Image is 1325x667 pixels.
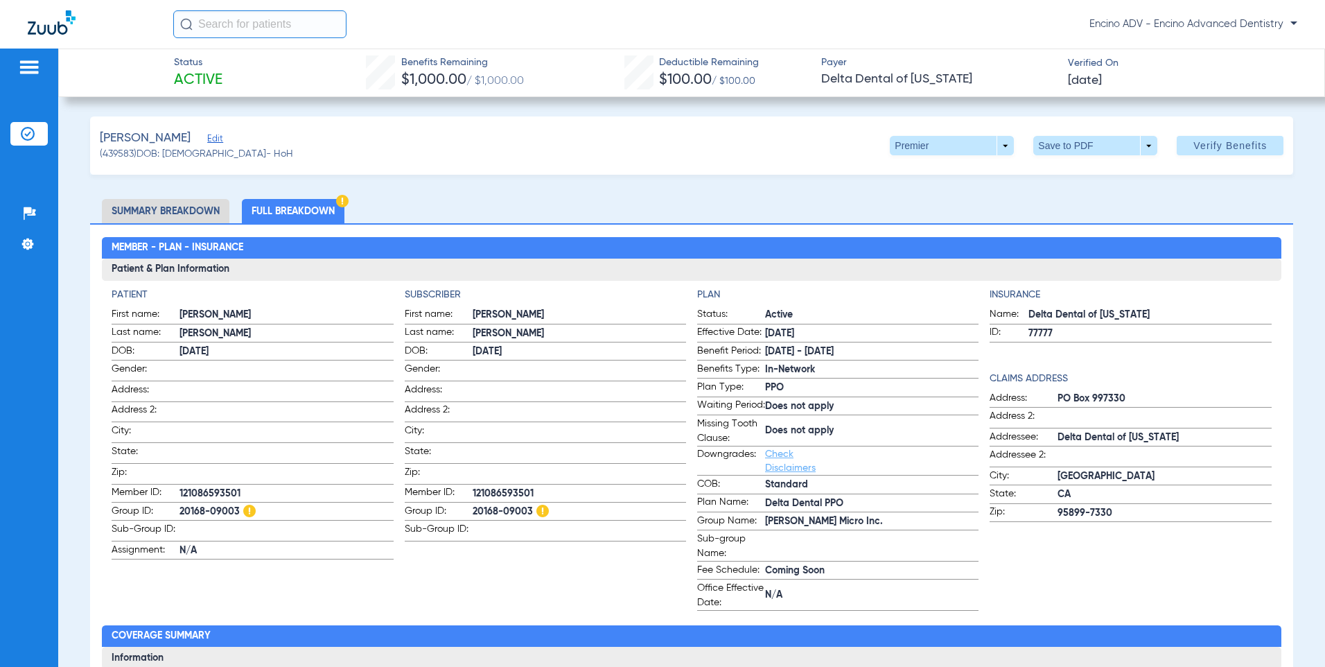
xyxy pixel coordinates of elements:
span: Name: [990,307,1028,324]
span: 77777 [1028,327,1271,341]
span: Last name: [112,325,179,342]
span: Member ID: [112,485,179,502]
h2: Member - Plan - Insurance [102,237,1281,259]
span: Addressee: [990,430,1058,447]
span: / $1,000.00 [466,76,524,87]
span: $100.00 [659,73,712,87]
span: Missing Tooth Clause: [697,417,765,446]
li: Full Breakdown [242,199,344,223]
img: Search Icon [180,18,193,31]
span: [PERSON_NAME] [473,327,686,341]
span: Effective Date: [697,325,765,342]
iframe: Chat Widget [1256,600,1325,667]
span: DOB: [405,344,473,361]
span: 20168-09003 [473,505,686,519]
span: Zip: [990,505,1058,521]
span: [GEOGRAPHIC_DATA] [1058,469,1271,484]
span: [PERSON_NAME] [179,327,393,341]
span: Plan Type: [697,380,765,397]
span: 121086593501 [473,487,686,501]
img: Hazard [243,505,256,517]
h4: Patient [112,288,393,302]
span: State: [405,444,473,463]
span: Downgrades: [697,447,765,475]
button: Verify Benefits [1177,136,1283,155]
span: Delta Dental PPO [765,496,979,511]
span: State: [112,444,179,463]
span: Benefits Type: [697,362,765,379]
span: Last name: [405,325,473,342]
span: / $100.00 [712,76,755,86]
img: hamburger-icon [18,59,40,76]
img: Hazard [536,505,549,517]
span: [DATE] [765,327,979,341]
span: Group Name: [697,514,765,530]
span: Delta Dental of [US_STATE] [821,71,1056,88]
span: Address: [405,383,473,401]
h4: Claims Address [990,372,1271,386]
span: Group ID: [405,504,473,521]
span: Group ID: [112,504,179,521]
span: ID: [990,325,1028,342]
span: PPO [765,381,979,395]
span: Addressee 2: [990,448,1058,467]
span: 121086593501 [179,487,393,501]
span: 20168-09003 [179,505,393,519]
span: $1,000.00 [401,73,466,87]
h4: Subscriber [405,288,686,302]
span: CA [1058,487,1271,502]
span: Delta Dental of [US_STATE] [1058,431,1271,445]
span: Does not apply [765,424,979,438]
span: [DATE] [473,345,686,359]
h3: Patient & Plan Information [102,259,1281,281]
span: First name: [405,307,473,324]
span: Fee Schedule: [697,563,765,580]
span: Office Effective Date: [697,581,765,610]
span: N/A [179,544,393,558]
li: Summary Breakdown [102,199,229,223]
span: Benefit Period: [697,344,765,361]
span: Address 2: [990,409,1058,428]
span: [DATE] [1068,72,1102,89]
span: Status: [697,307,765,324]
span: City: [112,424,179,442]
span: Address 2: [112,403,179,422]
span: [PERSON_NAME] Micro Inc. [765,514,979,529]
span: Address 2: [405,403,473,422]
span: City: [990,469,1058,485]
h2: Coverage Summary [102,625,1281,648]
span: Verified On [1068,56,1303,71]
span: Verify Benefits [1193,140,1267,151]
button: Premier [890,136,1014,155]
span: [DATE] - [DATE] [765,345,979,359]
span: Sub-group Name: [697,532,765,561]
span: N/A [765,588,979,603]
span: Does not apply [765,399,979,414]
span: Waiting Period: [697,398,765,415]
span: Benefits Remaining [401,55,524,70]
span: Assignment: [112,543,179,560]
span: Gender: [405,362,473,381]
span: Member ID: [405,485,473,502]
input: Search for patients [173,10,346,38]
span: Edit [207,134,220,147]
span: [PERSON_NAME] [473,308,686,322]
span: [PERSON_NAME] [179,308,393,322]
h4: Insurance [990,288,1271,302]
h4: Plan [697,288,979,302]
span: Plan Name: [697,495,765,512]
span: Zip: [405,465,473,484]
span: 95899-7330 [1058,506,1271,521]
a: Check Disclaimers [765,449,816,473]
span: [DATE] [179,345,393,359]
span: PO Box 997330 [1058,392,1271,406]
img: Zuub Logo [28,10,76,35]
span: Deductible Remaining [659,55,759,70]
span: Payer [821,55,1056,70]
span: City: [405,424,473,442]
